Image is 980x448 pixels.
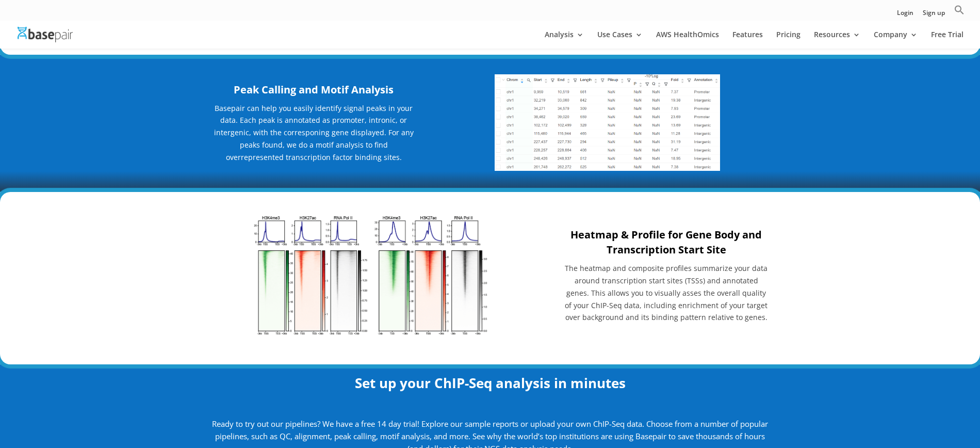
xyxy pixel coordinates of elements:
a: Company [874,31,918,49]
svg: Search [954,5,965,15]
a: Resources [814,31,860,49]
strong: Heatmap & Profile for Gene Body and Transcription Start Site [570,228,762,257]
a: Sign up [923,10,945,21]
a: Features [732,31,763,49]
p: Basepair can help you easily identify signal peaks in your data. Each peak is annotated as promot... [211,102,416,164]
span: The heatmap and composite profiles summarize your data around transcription start sites (TSSs) an... [565,263,767,322]
strong: Peak Calling and Motif Analysis [234,83,394,97]
strong: Set up your ChIP-Seq analysis in minutes [355,374,626,392]
a: Free Trial [931,31,963,49]
img: Basepair [18,27,73,42]
iframe: Drift Widget Chat Controller [782,374,968,436]
a: AWS HealthOmics [656,31,719,49]
a: Analysis [545,31,584,49]
a: Login [897,10,913,21]
a: Pricing [776,31,801,49]
a: Use Cases [597,31,643,49]
a: Search Icon Link [954,5,965,21]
